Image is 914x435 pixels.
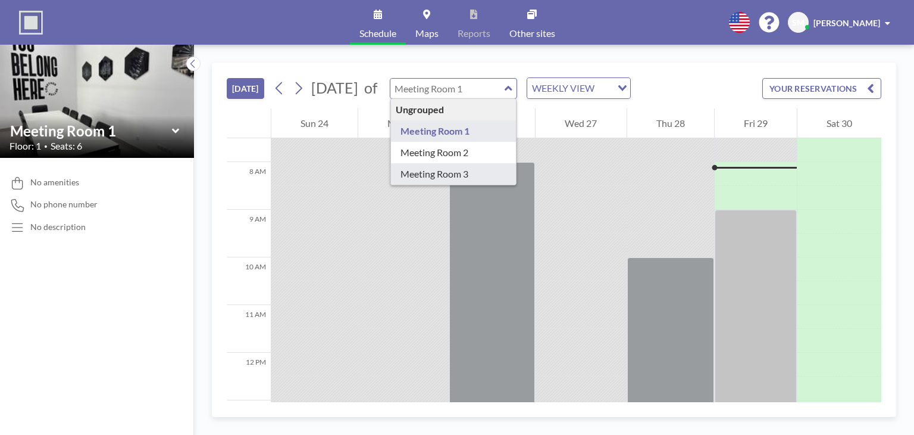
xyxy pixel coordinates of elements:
span: [DATE] [311,79,358,97]
span: WEEKLY VIEW [530,80,597,96]
div: Search for option [527,78,630,98]
span: Reports [458,29,490,38]
span: • [44,142,48,150]
div: Meeting Room 2 [391,142,517,163]
div: Fri 29 [715,108,797,138]
div: 10 AM [227,257,271,305]
div: Ungrouped [391,99,517,120]
span: Maps [415,29,439,38]
div: Thu 28 [627,108,714,138]
div: Mon 25 [358,108,449,138]
span: of [364,79,377,97]
div: 8 AM [227,162,271,210]
div: Meeting Room 1 [391,120,517,142]
span: Other sites [509,29,555,38]
span: Schedule [359,29,396,38]
div: 7 AM [227,114,271,162]
input: Meeting Room 1 [10,122,172,139]
input: Meeting Room 1 [390,79,505,98]
span: Seats: 6 [51,140,82,152]
div: 9 AM [227,210,271,257]
div: Wed 27 [536,108,626,138]
span: Floor: 1 [10,140,41,152]
div: No description [30,222,86,232]
button: YOUR RESERVATIONS [762,78,881,99]
span: [PERSON_NAME] [813,18,880,28]
div: Sat 30 [797,108,881,138]
div: Meeting Room 3 [391,163,517,185]
div: 11 AM [227,305,271,353]
div: 12 PM [227,353,271,400]
button: [DATE] [227,78,264,99]
span: No phone number [30,199,98,210]
div: Sun 24 [271,108,358,138]
img: organization-logo [19,11,43,35]
span: SM [792,17,805,28]
span: No amenities [30,177,79,188]
input: Search for option [598,80,611,96]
